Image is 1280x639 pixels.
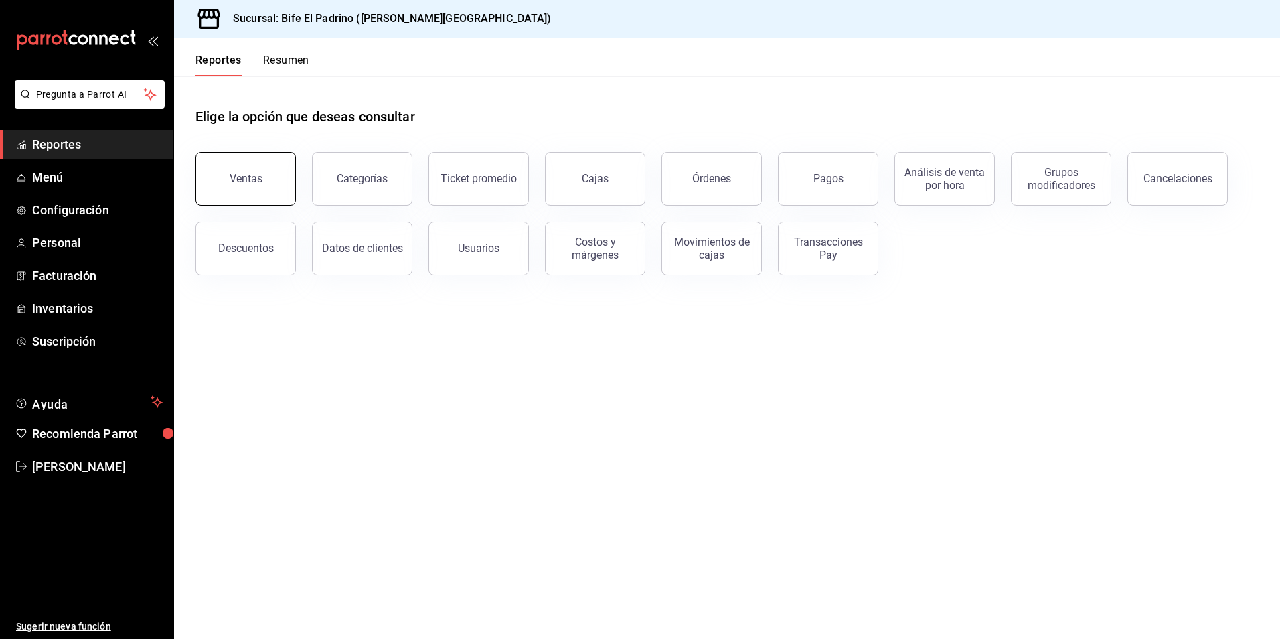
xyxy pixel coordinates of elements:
[458,242,499,255] div: Usuarios
[9,97,165,111] a: Pregunta a Parrot AI
[545,152,645,206] a: Cajas
[218,242,274,255] div: Descuentos
[1020,166,1103,192] div: Grupos modificadores
[16,620,163,634] span: Sugerir nueva función
[195,222,296,275] button: Descuentos
[428,152,529,206] button: Ticket promedio
[32,457,163,476] span: [PERSON_NAME]
[32,299,163,317] span: Inventarios
[195,54,242,76] button: Reportes
[32,234,163,252] span: Personal
[787,236,870,261] div: Transacciones Pay
[312,222,412,275] button: Datos de clientes
[230,172,262,185] div: Ventas
[32,425,163,443] span: Recomienda Parrot
[661,152,762,206] button: Órdenes
[32,135,163,153] span: Reportes
[32,168,163,186] span: Menú
[1127,152,1228,206] button: Cancelaciones
[903,166,986,192] div: Análisis de venta por hora
[894,152,995,206] button: Análisis de venta por hora
[428,222,529,275] button: Usuarios
[554,236,637,261] div: Costos y márgenes
[1143,172,1212,185] div: Cancelaciones
[582,171,609,187] div: Cajas
[147,35,158,46] button: open_drawer_menu
[778,152,878,206] button: Pagos
[692,172,731,185] div: Órdenes
[778,222,878,275] button: Transacciones Pay
[36,88,144,102] span: Pregunta a Parrot AI
[32,267,163,285] span: Facturación
[337,172,388,185] div: Categorías
[813,172,844,185] div: Pagos
[661,222,762,275] button: Movimientos de cajas
[312,152,412,206] button: Categorías
[322,242,403,255] div: Datos de clientes
[1011,152,1111,206] button: Grupos modificadores
[195,54,309,76] div: navigation tabs
[670,236,753,261] div: Movimientos de cajas
[32,394,145,410] span: Ayuda
[32,332,163,350] span: Suscripción
[441,172,517,185] div: Ticket promedio
[195,152,296,206] button: Ventas
[32,201,163,219] span: Configuración
[15,80,165,109] button: Pregunta a Parrot AI
[195,106,415,127] h1: Elige la opción que deseas consultar
[545,222,645,275] button: Costos y márgenes
[222,11,552,27] h3: Sucursal: Bife El Padrino ([PERSON_NAME][GEOGRAPHIC_DATA])
[263,54,309,76] button: Resumen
